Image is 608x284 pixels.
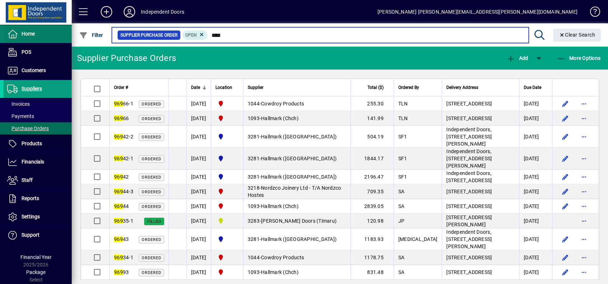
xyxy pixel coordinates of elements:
[4,98,72,110] a: Invoices
[442,214,519,228] td: [STREET_ADDRESS][PERSON_NAME]
[578,171,590,183] button: More options
[248,174,260,180] span: 3281
[248,156,260,161] span: 3281
[519,170,552,184] td: [DATE]
[215,172,239,181] span: Cromwell Central Otago
[215,202,239,210] span: Christchurch
[141,6,184,18] div: Independent Doors
[95,5,118,18] button: Add
[578,131,590,142] button: More options
[186,250,211,265] td: [DATE]
[114,189,123,194] em: 969
[243,126,351,148] td: -
[243,199,351,214] td: -
[261,115,299,121] span: Hallmark (Chch)
[186,170,211,184] td: [DATE]
[398,269,405,275] span: SA
[442,228,519,250] td: Independent Doors, [STREET_ADDRESS][PERSON_NAME]
[557,55,601,61] span: More Options
[585,1,599,25] a: Knowledge Base
[261,236,337,242] span: Hallmark ([GEOGRAPHIC_DATA])
[578,252,590,263] button: More options
[519,126,552,148] td: [DATE]
[114,189,133,194] span: 44-3
[578,113,590,124] button: More options
[398,84,419,91] span: Ordered By
[114,269,129,275] span: 93
[560,233,571,245] button: Edit
[248,101,260,106] span: 1044
[142,237,161,242] span: Ordered
[398,255,405,260] span: SA
[248,236,260,242] span: 3281
[442,96,519,111] td: [STREET_ADDRESS]
[191,84,200,91] span: Date
[351,250,394,265] td: 1178.75
[351,199,394,214] td: 2839.05
[22,214,40,219] span: Settings
[261,101,304,106] span: Cowdroy Products
[248,84,263,91] span: Supplier
[560,252,571,263] button: Edit
[442,265,519,280] td: [STREET_ADDRESS]
[142,175,161,180] span: Ordered
[186,184,211,199] td: [DATE]
[4,190,72,208] a: Reports
[559,32,595,38] span: Clear Search
[578,215,590,227] button: More options
[142,256,161,260] span: Ordered
[524,84,548,91] div: Due Date
[261,255,304,260] span: Cowdroy Products
[398,203,405,209] span: SA
[398,101,408,106] span: TLN
[118,5,141,18] button: Profile
[191,84,206,91] div: Date
[248,203,260,209] span: 1093
[560,266,571,278] button: Edit
[20,254,52,260] span: Financial Year
[215,99,239,108] span: Christchurch
[186,111,211,126] td: [DATE]
[7,126,49,131] span: Purchase Orders
[442,250,519,265] td: [STREET_ADDRESS]
[398,156,407,161] span: SF1
[186,228,211,250] td: [DATE]
[398,218,405,224] span: JP
[248,185,341,198] span: Nordzco Joinery Ltd - T/A Nordzco Hostes
[4,25,72,43] a: Home
[243,96,351,111] td: -
[114,203,123,209] em: 969
[186,214,211,228] td: [DATE]
[578,186,590,197] button: More options
[524,84,541,91] span: Due Date
[398,189,405,194] span: SA
[114,156,133,161] span: 42-1
[186,126,211,148] td: [DATE]
[142,204,161,209] span: Ordered
[519,214,552,228] td: [DATE]
[560,200,571,212] button: Edit
[114,134,133,139] span: 42-2
[519,111,552,126] td: [DATE]
[442,184,519,199] td: [STREET_ADDRESS]
[215,114,239,123] span: Christchurch
[4,226,72,244] a: Support
[4,153,72,171] a: Financials
[560,153,571,164] button: Edit
[555,52,603,65] button: More Options
[22,195,39,201] span: Reports
[114,218,123,224] em: 969
[243,250,351,265] td: -
[398,174,407,180] span: SF1
[519,250,552,265] td: [DATE]
[114,174,123,180] em: 969
[248,134,260,139] span: 3281
[261,156,337,161] span: Hallmark ([GEOGRAPHIC_DATA])
[22,49,31,55] span: POS
[553,29,601,42] button: Clear
[519,199,552,214] td: [DATE]
[114,255,123,260] em: 969
[22,86,42,91] span: Suppliers
[560,113,571,124] button: Edit
[215,132,239,141] span: Cromwell Central Otago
